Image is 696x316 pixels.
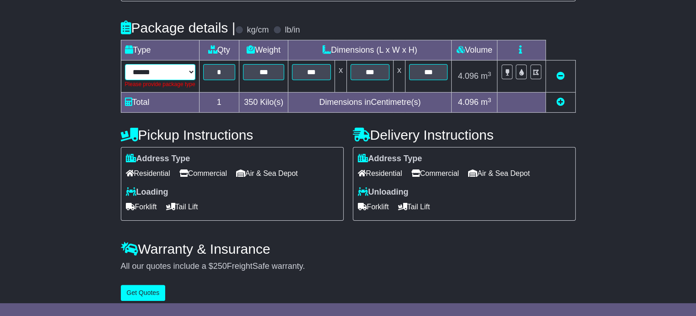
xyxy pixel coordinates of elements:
[121,127,344,142] h4: Pickup Instructions
[452,40,497,60] td: Volume
[236,166,298,180] span: Air & Sea Depot
[121,93,199,113] td: Total
[125,80,195,88] div: Please provide package type
[288,40,452,60] td: Dimensions (L x W x H)
[199,93,239,113] td: 1
[239,40,288,60] td: Weight
[121,40,199,60] td: Type
[199,40,239,60] td: Qty
[398,200,430,214] span: Tail Lift
[358,187,409,197] label: Unloading
[458,71,479,81] span: 4.096
[393,60,405,93] td: x
[285,25,300,35] label: lb/in
[353,127,576,142] h4: Delivery Instructions
[121,262,576,272] div: All our quotes include a $ FreightSafe warranty.
[166,200,198,214] span: Tail Lift
[411,166,459,180] span: Commercial
[126,154,190,164] label: Address Type
[468,166,530,180] span: Air & Sea Depot
[126,200,157,214] span: Forklift
[121,285,166,301] button: Get Quotes
[239,93,288,113] td: Kilo(s)
[488,97,491,104] sup: 3
[126,166,170,180] span: Residential
[358,166,402,180] span: Residential
[121,241,576,256] h4: Warranty & Insurance
[288,93,452,113] td: Dimensions in Centimetre(s)
[213,262,227,271] span: 250
[247,25,269,35] label: kg/cm
[481,71,491,81] span: m
[358,200,389,214] span: Forklift
[458,98,479,107] span: 4.096
[335,60,347,93] td: x
[179,166,227,180] span: Commercial
[481,98,491,107] span: m
[556,71,565,81] a: Remove this item
[358,154,422,164] label: Address Type
[556,98,565,107] a: Add new item
[121,20,236,35] h4: Package details |
[488,71,491,77] sup: 3
[126,187,168,197] label: Loading
[244,98,258,107] span: 350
